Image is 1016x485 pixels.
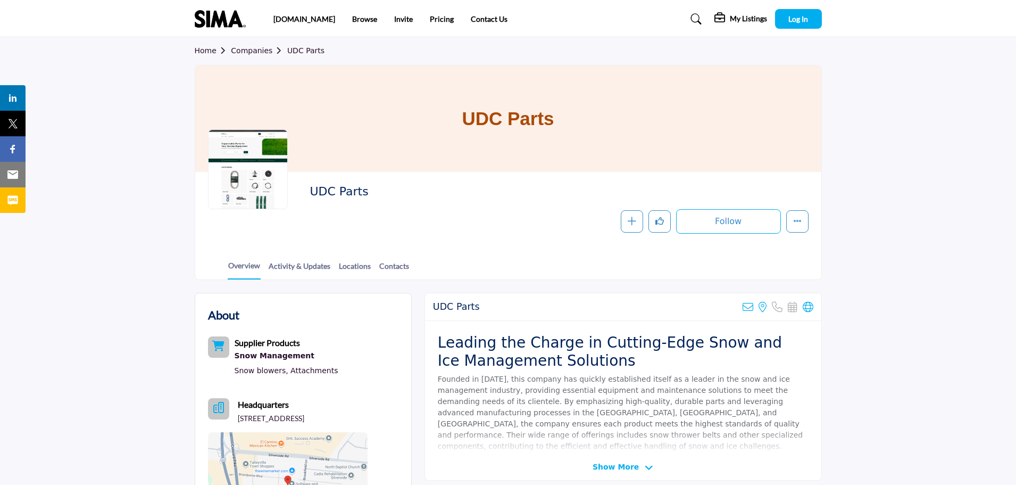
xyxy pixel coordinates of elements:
[208,306,239,324] h2: About
[235,339,300,348] a: Supplier Products
[730,14,767,23] h5: My Listings
[433,301,480,313] h2: UDC Parts
[775,9,822,29] button: Log In
[231,46,287,55] a: Companies
[208,398,229,420] button: Headquarter icon
[462,65,554,172] h1: UDC Parts
[235,366,288,375] a: Snow blowers,
[235,349,338,363] a: Snow Management
[268,260,331,279] a: Activity & Updates
[287,46,324,55] a: UDC Parts
[208,336,229,358] button: Category Icon
[238,413,304,424] p: [STREET_ADDRESS]
[195,46,231,55] a: Home
[352,14,377,23] a: Browse
[273,14,335,23] a: [DOMAIN_NAME]
[714,13,767,26] div: My Listings
[430,14,454,23] a: Pricing
[195,10,251,28] img: site Logo
[235,338,300,348] b: Supplier Products
[438,374,809,463] p: Founded in [DATE], this company has quickly established itself as a leader in the snow and ice ma...
[788,14,808,23] span: Log In
[593,462,639,473] span: Show More
[394,14,413,23] a: Invite
[438,334,809,369] h2: Leading the Charge in Cutting-Edge Snow and Ice Management Solutions
[338,260,371,279] a: Locations
[290,366,338,375] a: Attachments
[235,349,338,363] div: Snow management involves the removal, relocation, and mitigation of snow accumulation on roads, w...
[680,11,709,28] a: Search
[228,260,261,280] a: Overview
[310,185,602,199] h2: UDC Parts
[471,14,507,23] a: Contact Us
[786,210,809,233] button: More details
[379,260,410,279] a: Contacts
[676,209,781,234] button: Follow
[648,210,671,233] button: Like
[238,398,289,411] b: Headquarters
